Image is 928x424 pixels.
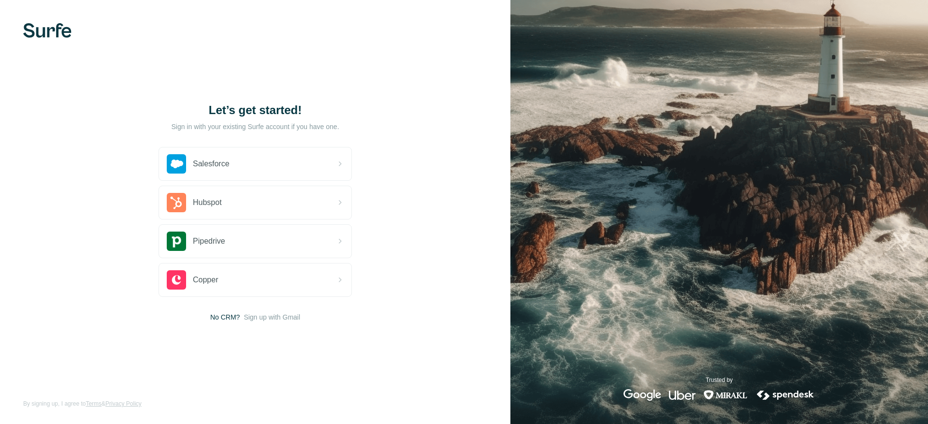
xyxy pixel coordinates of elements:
[167,270,186,290] img: copper's logo
[193,197,222,208] span: Hubspot
[210,312,240,322] span: No CRM?
[23,23,72,38] img: Surfe's logo
[669,389,696,401] img: uber's logo
[193,158,230,170] span: Salesforce
[167,193,186,212] img: hubspot's logo
[193,235,225,247] span: Pipedrive
[703,389,748,401] img: mirakl's logo
[159,102,352,118] h1: Let’s get started!
[167,232,186,251] img: pipedrive's logo
[105,400,142,407] a: Privacy Policy
[244,312,300,322] button: Sign up with Gmail
[193,274,218,286] span: Copper
[623,389,661,401] img: google's logo
[167,154,186,174] img: salesforce's logo
[171,122,339,132] p: Sign in with your existing Surfe account if you have one.
[86,400,101,407] a: Terms
[755,389,815,401] img: spendesk's logo
[706,376,733,384] p: Trusted by
[23,399,142,408] span: By signing up, I agree to &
